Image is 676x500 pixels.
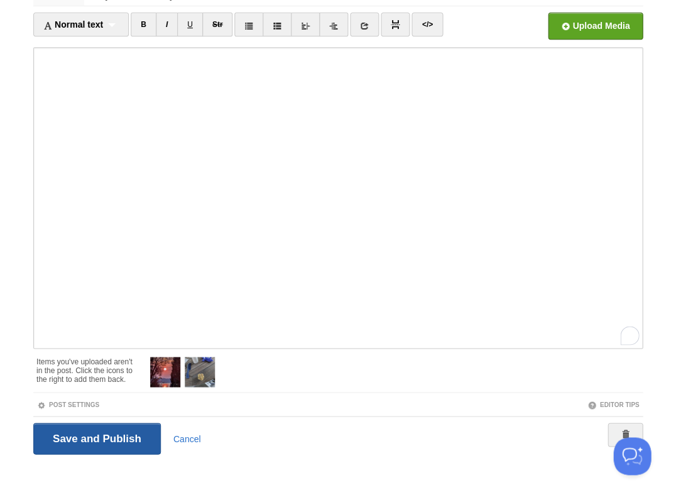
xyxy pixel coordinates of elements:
img: thumb_2025-08-25_19.42.52.jpg [150,357,180,387]
span: Normal text [43,19,103,30]
iframe: Help Scout Beacon - Open [613,437,651,475]
a: U [177,13,203,36]
img: thumb_2025-08-25_15.44.43.jpg [185,357,215,387]
a: I [156,13,178,36]
a: </> [412,13,442,36]
img: pagebreak-icon.png [391,20,400,29]
a: Str [202,13,233,36]
a: Cancel [173,433,201,443]
a: B [131,13,156,36]
a: Post Settings [37,401,99,408]
a: Editor Tips [587,401,639,408]
del: Str [212,20,223,29]
div: Items you've uploaded aren't in the post. Click the icons to the right to add them back. [36,351,138,383]
input: Save and Publish [33,423,161,454]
